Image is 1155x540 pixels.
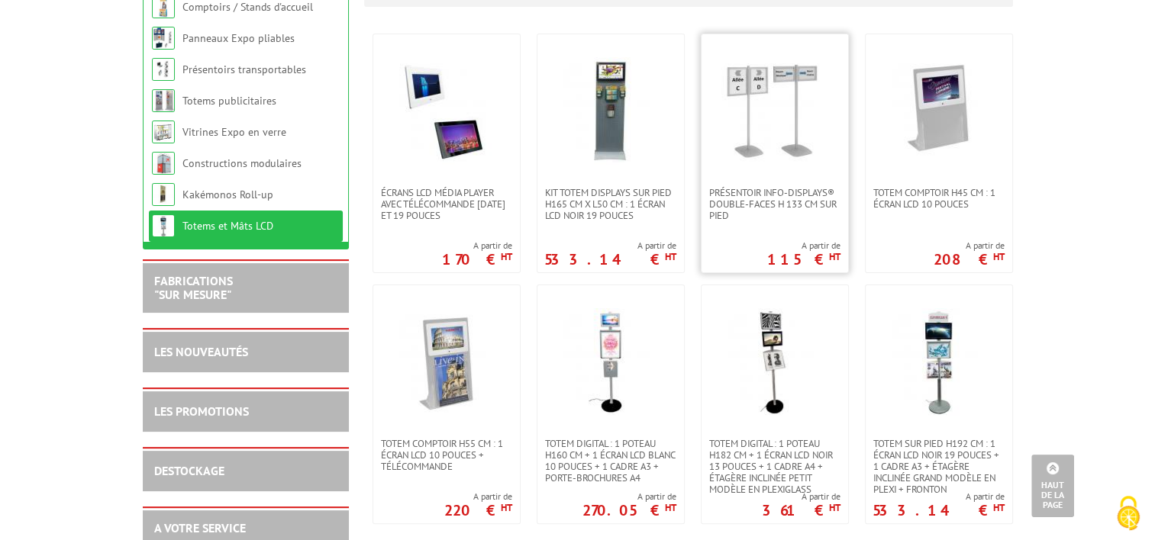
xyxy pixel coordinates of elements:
[557,57,664,164] img: Kit Totem Displays sur pied H165 cm X L50 cm : 1 écran LCD noir 19 pouces
[444,506,512,515] p: 220 €
[665,501,676,514] sup: HT
[182,219,273,233] a: Totems et Mâts LCD
[381,438,512,472] span: Totem comptoir H55 cm : 1 écran LCD 10 POUCES + télécommande
[709,438,840,495] span: Totem digital : 1 poteau H182 cm + 1 écran LCD noir 13 pouces + 1 cadre A4 + étagère inclinée pet...
[702,438,848,495] a: Totem digital : 1 poteau H182 cm + 1 écran LCD noir 13 pouces + 1 cadre A4 + étagère inclinée pet...
[1102,488,1155,540] button: Cookies (fenêtre modale)
[373,438,520,472] a: Totem comptoir H55 cm : 1 écran LCD 10 POUCES + télécommande
[152,183,175,206] img: Kakémonos Roll-up
[934,255,1005,264] p: 208 €
[544,255,676,264] p: 533.14 €
[537,438,684,484] a: Totem digital : 1 poteau H160 cm + 1 écran LCD blanc 10 pouces + 1 cadre A3 + porte-brochures A4
[767,239,840,252] span: A partir de
[873,187,1005,210] span: Totem comptoir H45 cm : 1 écran LCD 10 POUCES
[381,187,512,221] span: écrans LCD média Player avec télécommande [DATE] et 19 pouces
[152,58,175,81] img: Présentoirs transportables
[873,506,1005,515] p: 533.14 €
[829,501,840,514] sup: HT
[873,438,1005,495] span: Totem sur pied H192 cm : 1 écran LCD noir 19 pouces + 1 cadre A3 + étagère inclinée Grand modèle ...
[501,250,512,263] sup: HT
[993,501,1005,514] sup: HT
[152,89,175,112] img: Totems publicitaires
[393,57,500,164] img: écrans LCD média Player avec télécommande 7-10-13 et 19 pouces
[866,438,1012,495] a: Totem sur pied H192 cm : 1 écran LCD noir 19 pouces + 1 cadre A3 + étagère inclinée Grand modèle ...
[767,255,840,264] p: 115 €
[721,57,828,164] img: Présentoir Info-Displays® double-faces H 133 cm sur pied
[665,250,676,263] sup: HT
[993,250,1005,263] sup: HT
[154,344,248,359] a: LES NOUVEAUTÉS
[721,308,828,415] img: Totem digital : 1 poteau H182 cm + 1 écran LCD noir 13 pouces + 1 cadre A4 + étagère inclinée pet...
[866,187,1012,210] a: Totem comptoir H45 cm : 1 écran LCD 10 POUCES
[182,94,276,108] a: Totems publicitaires
[152,152,175,175] img: Constructions modulaires
[934,239,1005,252] span: A partir de
[152,121,175,143] img: Vitrines Expo en verre
[709,187,840,221] span: Présentoir Info-Displays® double-faces H 133 cm sur pied
[393,308,500,415] img: Totem comptoir H55 cm : 1 écran LCD 10 POUCES + télécommande
[152,214,175,237] img: Totems et Mâts LCD
[182,156,302,170] a: Constructions modulaires
[557,308,664,415] img: Totem digital : 1 poteau H160 cm + 1 écran LCD blanc 10 pouces + 1 cadre A3 + porte-brochures A4
[1109,494,1147,532] img: Cookies (fenêtre modale)
[702,187,848,221] a: Présentoir Info-Displays® double-faces H 133 cm sur pied
[501,501,512,514] sup: HT
[886,57,992,164] img: Totem comptoir H45 cm : 1 écran LCD 10 POUCES
[545,187,676,221] span: Kit Totem Displays sur pied H165 cm X L50 cm : 1 écran LCD noir 19 pouces
[873,490,1005,503] span: A partir de
[154,273,233,302] a: FABRICATIONS"Sur Mesure"
[762,506,840,515] p: 361 €
[544,239,676,252] span: A partir de
[582,506,676,515] p: 270.05 €
[1031,455,1074,517] a: Haut de la page
[582,490,676,503] span: A partir de
[182,125,286,139] a: Vitrines Expo en verre
[442,255,512,264] p: 170 €
[373,187,520,221] a: écrans LCD média Player avec télécommande [DATE] et 19 pouces
[442,239,512,252] span: A partir de
[154,403,249,419] a: LES PROMOTIONS
[545,438,676,484] span: Totem digital : 1 poteau H160 cm + 1 écran LCD blanc 10 pouces + 1 cadre A3 + porte-brochures A4
[886,308,992,415] img: Totem sur pied H192 cm : 1 écran LCD noir 19 pouces + 1 cadre A3 + étagère inclinée Grand modèle ...
[182,63,306,76] a: Présentoirs transportables
[182,188,273,201] a: Kakémonos Roll-up
[537,187,684,221] a: Kit Totem Displays sur pied H165 cm X L50 cm : 1 écran LCD noir 19 pouces
[444,490,512,503] span: A partir de
[154,463,224,478] a: DESTOCKAGE
[152,27,175,50] img: Panneaux Expo pliables
[182,31,295,45] a: Panneaux Expo pliables
[762,490,840,503] span: A partir de
[154,522,337,535] h2: A votre service
[829,250,840,263] sup: HT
